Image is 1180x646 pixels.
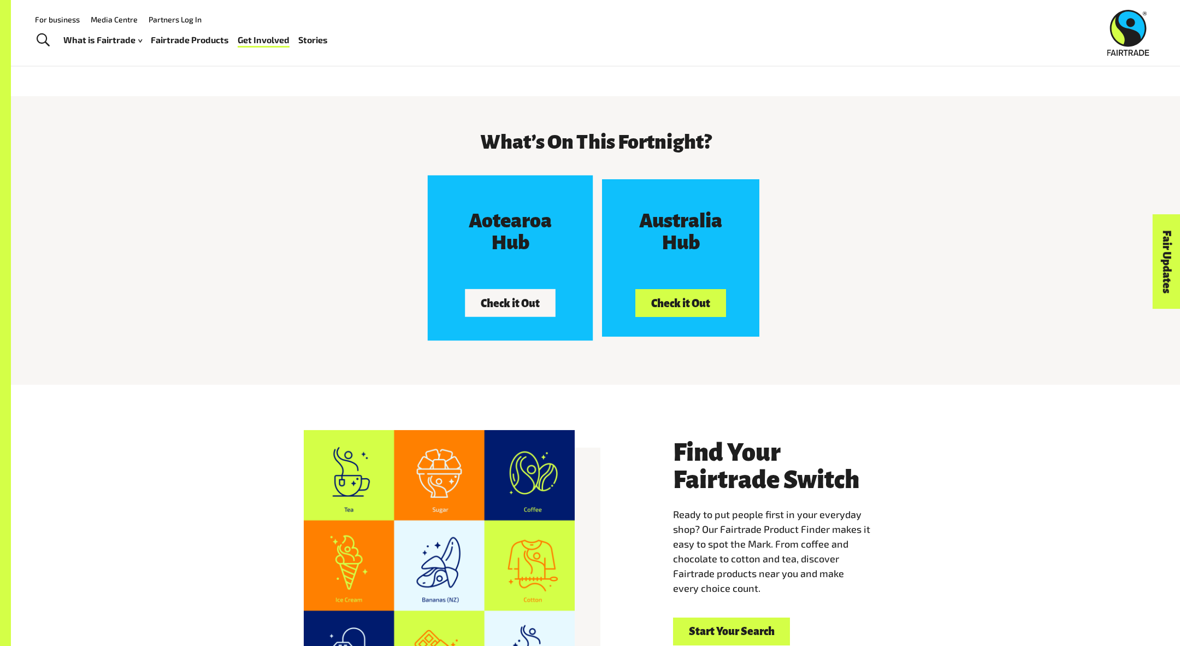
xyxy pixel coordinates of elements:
[298,32,328,48] a: Stories
[635,289,725,317] button: Check it Out
[63,32,142,48] a: What is Fairtrade
[29,27,56,54] a: Toggle Search
[428,175,593,340] a: Aotearoa Hub Check it Out
[451,210,569,254] h3: Aotearoa Hub
[149,15,202,24] a: Partners Log In
[673,507,887,596] p: Ready to put people first in your everyday shop? Our Fairtrade Product Finder makes it easy to sp...
[1107,10,1149,56] img: Fairtrade Australia New Zealand logo
[602,179,759,337] a: Australia Hub Check it Out
[238,32,290,48] a: Get Involved
[673,618,790,645] a: Start Your Search
[465,289,556,316] button: Check it Out
[35,15,80,24] a: For business
[622,210,740,254] h3: Australia Hub
[673,439,887,494] h3: Find Your Fairtrade Switch
[91,15,138,24] a: Media Centre
[318,131,873,153] h3: What’s On This Fortnight?
[151,32,229,48] a: Fairtrade Products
